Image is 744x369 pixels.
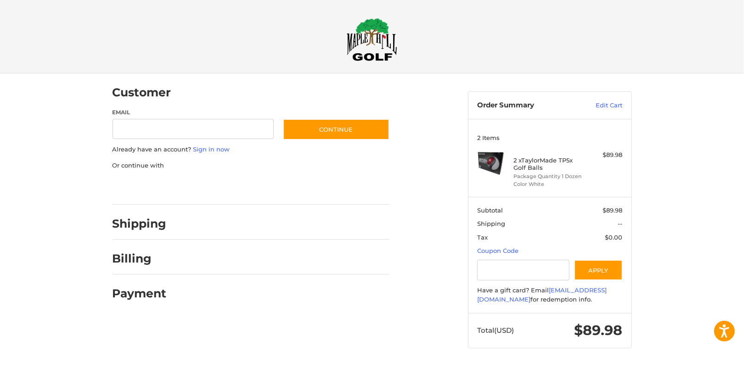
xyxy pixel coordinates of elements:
[113,161,389,170] p: Or continue with
[113,108,274,117] label: Email
[477,101,576,110] h3: Order Summary
[477,220,505,227] span: Shipping
[513,173,584,180] li: Package Quantity 1 Dozen
[576,101,622,110] a: Edit Cart
[603,207,622,214] span: $89.98
[113,286,167,301] h2: Payment
[605,234,622,241] span: $0.00
[113,252,166,266] h2: Billing
[113,85,171,100] h2: Customer
[477,247,519,254] a: Coupon Code
[477,286,607,303] a: [EMAIL_ADDRESS][DOMAIN_NAME]
[187,179,256,196] iframe: PayPal-paylater
[347,18,397,61] img: Maple Hill Golf
[618,220,622,227] span: --
[586,151,622,160] div: $89.98
[477,286,622,304] div: Have a gift card? Email for redemption info.
[574,322,622,339] span: $89.98
[193,145,230,153] a: Sign in now
[109,179,178,196] iframe: PayPal-paypal
[574,260,623,280] button: Apply
[477,326,514,335] span: Total (USD)
[283,119,389,140] button: Continue
[113,217,167,231] h2: Shipping
[477,134,622,141] h3: 2 Items
[513,180,584,188] li: Color White
[477,260,569,280] input: Gift Certificate or Coupon Code
[513,157,584,172] h4: 2 x TaylorMade TP5x Golf Balls
[265,179,334,196] iframe: PayPal-venmo
[477,207,503,214] span: Subtotal
[113,145,389,154] p: Already have an account?
[477,234,488,241] span: Tax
